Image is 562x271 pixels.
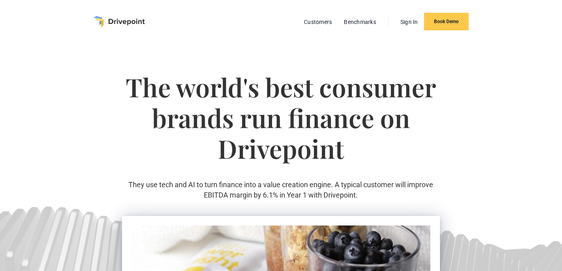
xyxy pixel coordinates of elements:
[122,180,440,200] p: They use tech and AI to turn finance into a value creation engine. A typical customer will improv...
[396,17,422,27] a: Sign In
[424,13,469,30] a: Book Demo
[122,72,440,180] h1: The world's best consumer brands run finance on Drivepoint
[94,16,145,27] a: home
[340,17,380,27] a: Benchmarks
[300,17,336,27] a: Customers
